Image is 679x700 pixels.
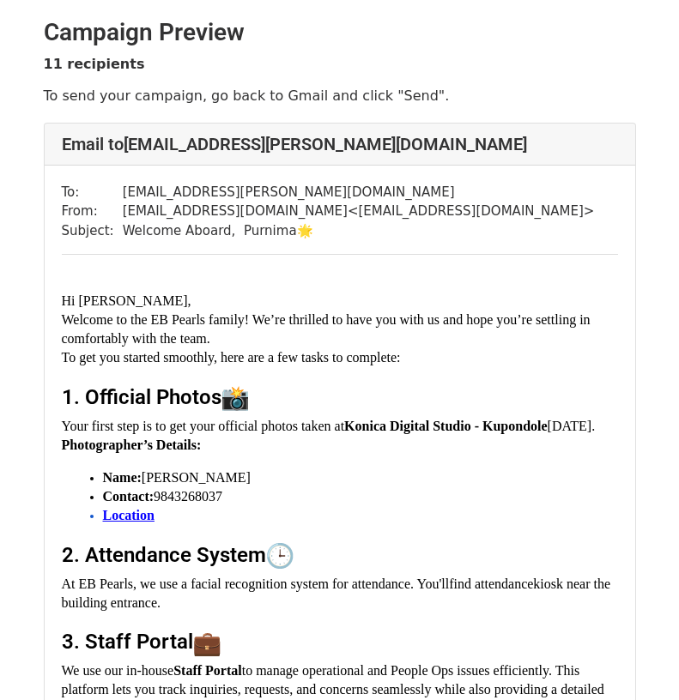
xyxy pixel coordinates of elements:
[62,630,221,654] span: 3. Staff Portal
[44,56,145,72] strong: 11 recipients
[123,221,595,241] td: Welcome Aboard, ​​ Purnima🌟
[62,134,618,154] h4: Email to [EMAIL_ADDRESS][PERSON_NAME][DOMAIN_NAME]
[62,385,249,409] span: 1. Official Photos
[154,489,222,504] span: 9843268037
[266,542,294,570] img: 🕒
[548,419,596,433] span: [DATE].
[62,312,594,346] span: Welcome to the EB Pearls family! We’re thrilled to have you with us and hope you’re settling in c...
[123,183,595,202] td: [EMAIL_ADDRESS][PERSON_NAME][DOMAIN_NAME]
[62,543,294,567] span: 2. Attendance System
[103,489,155,504] span: Contact:
[193,630,221,657] img: 💼
[123,202,595,221] td: [EMAIL_ADDRESS][DOMAIN_NAME] < [EMAIL_ADDRESS][DOMAIN_NAME] >
[221,384,249,412] img: 📸
[62,202,123,221] td: From:
[62,350,401,365] span: To get you started smoothly, here are a few tasks to complete:
[44,87,636,105] p: To send your campaign, go back to Gmail and click "Send".
[449,576,533,591] span: find attendance
[62,293,191,308] span: Hi [PERSON_NAME],​
[62,419,345,433] span: Your first step is to get your official photos taken at
[62,437,202,452] span: Photographer’s Details:
[103,470,142,485] span: Name:
[142,470,251,485] span: [PERSON_NAME]
[173,663,242,678] span: Staff Portal
[62,663,174,678] span: We use our in-house
[62,183,123,202] td: To:
[44,18,636,47] h2: Campaign Preview
[62,576,615,610] span: At EB Pearls, we use a facial recognition system for attendance. You'll kiosk near the building e...
[103,508,155,522] a: Location
[344,419,548,433] span: Konica Digital Studio - Kupondole
[62,221,123,241] td: Subject:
